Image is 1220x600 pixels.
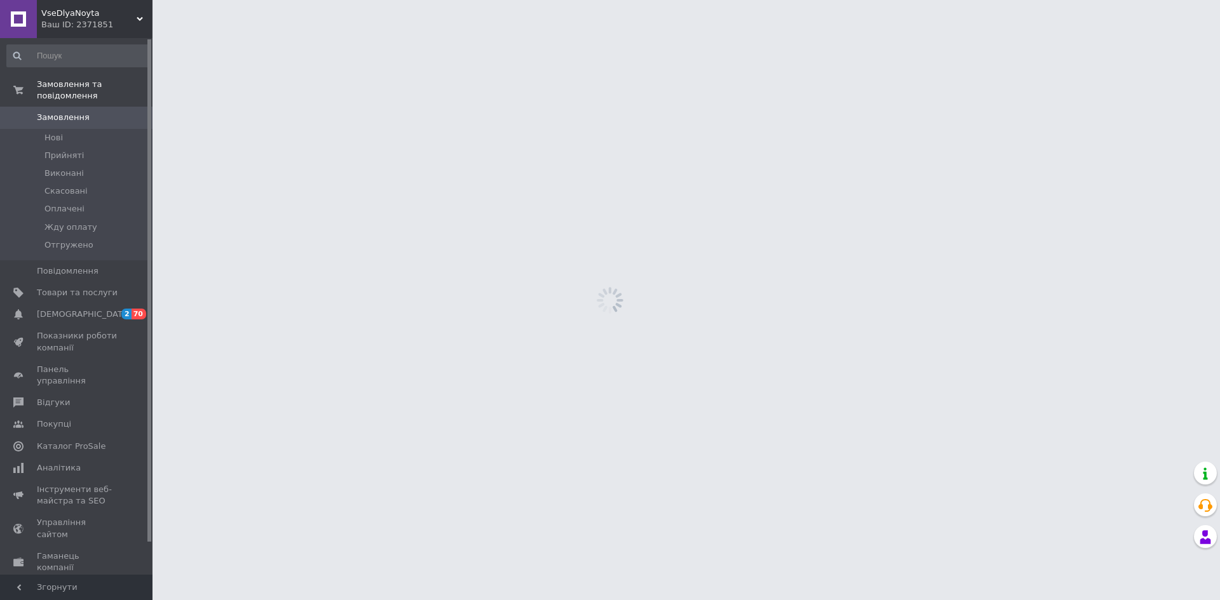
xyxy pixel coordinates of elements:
span: Замовлення та повідомлення [37,79,152,102]
span: Товари та послуги [37,287,118,298]
input: Пошук [6,44,150,67]
span: VseDlyaNoyta [41,8,137,19]
span: Повідомлення [37,265,98,277]
span: Аналітика [37,462,81,474]
span: Покупці [37,418,71,430]
span: Інструменти веб-майстра та SEO [37,484,118,507]
span: Виконані [44,168,84,179]
span: Каталог ProSale [37,441,105,452]
span: Отгружено [44,239,93,251]
div: Ваш ID: 2371851 [41,19,152,30]
span: Показники роботи компанії [37,330,118,353]
span: Відгуки [37,397,70,408]
span: 70 [132,309,146,319]
span: [DEMOGRAPHIC_DATA] [37,309,131,320]
span: Нові [44,132,63,143]
span: 2 [121,309,132,319]
span: Гаманець компанії [37,550,118,573]
span: Скасовані [44,185,88,197]
span: Замовлення [37,112,90,123]
span: Оплачені [44,203,85,215]
span: Панель управління [37,364,118,387]
span: Жду оплату [44,222,97,233]
span: Управління сайтом [37,517,118,540]
span: Прийняті [44,150,84,161]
